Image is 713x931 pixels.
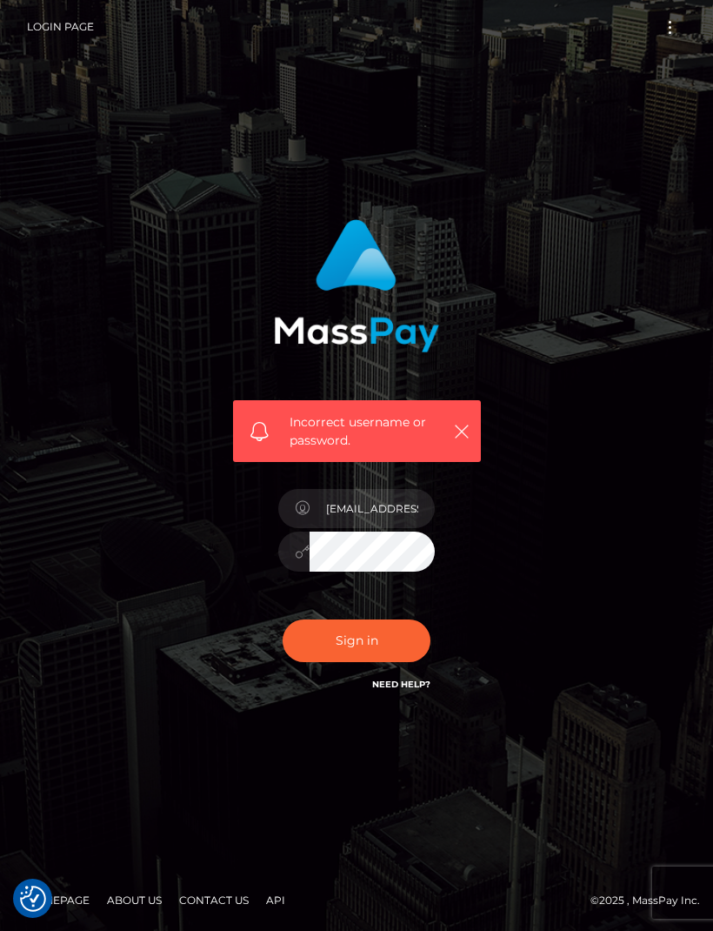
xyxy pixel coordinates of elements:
a: Homepage [19,887,97,914]
a: API [259,887,292,914]
span: Incorrect username or password. [290,413,444,450]
div: © 2025 , MassPay Inc. [13,891,700,910]
a: Need Help? [372,679,430,690]
input: Username... [310,489,435,528]
a: Contact Us [172,887,256,914]
img: Revisit consent button [20,886,46,912]
button: Toggle navigation [654,16,686,39]
a: About Us [100,887,169,914]
a: Login Page [27,9,94,45]
img: MassPay Login [274,219,439,352]
button: Sign in [283,620,430,662]
button: Consent Preferences [20,886,46,912]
